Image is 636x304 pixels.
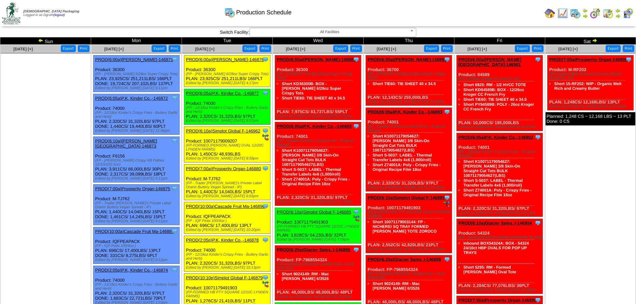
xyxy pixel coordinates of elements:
div: (FP-FORMED [PERSON_NAME] OVAL 12/20C LYNDEN FARMS) [186,143,270,151]
div: Product: 74001 PLAN: 2,320CS / 31,320LBS / 97PLT [457,133,543,217]
div: Edited by [PERSON_NAME] [DATE] 4:17pm [186,81,270,85]
a: PROD(7:00a)Prosperity Organ-146900 [549,57,627,62]
img: calendarprod.gif [224,7,235,18]
a: PROD(7:00a)Prosperity Organ-146875 [95,186,170,191]
a: PROD(6:10a)Simplot Global F-146885 [277,210,351,215]
img: calendarblend.gif [590,8,601,19]
div: (FP - IQF Peas 100/4oz.) [186,219,270,223]
div: Product: 36300 PLAN: 23,925CS / 251,211LBS / 166PLT [184,55,270,87]
button: Print [78,45,89,52]
img: arrowright.gif [615,13,621,19]
img: Tooltip [262,237,269,243]
a: PROD(10:10p)Simplot Global F-146879 [186,275,263,280]
button: Export [152,45,167,52]
div: Planned: 1,248 CS ~ 12,168 LBS ~ 13 PLT Done: 0 CS [546,112,635,125]
div: (FP - [PERSON_NAME] Crispy HB Patties 12/10ct/22.5oz) [95,159,179,167]
img: Tooltip [353,246,360,253]
a: Inbound BOX54324A: BOX - 54324 24/10ct HBP OVALS FOR POP UP TRAYS [463,241,529,255]
span: [DATE] [+] [13,47,33,51]
img: Tooltip [535,220,541,226]
img: Tooltip [171,56,178,63]
img: Tooltip [444,194,450,201]
a: Short 6925: RM - 1/2 HVCC TOTE [463,82,526,87]
div: Edited by [PERSON_NAME] [DATE] 12:56pm [95,129,179,133]
div: Product: 10071179491903 PLAN: 3,828CS / 64,230LBS / 32PLT [275,208,361,244]
div: Product: 74001 PLAN: 2,320CS / 31,320LBS / 97PLT [275,122,361,206]
img: zoroco-logo-small.webp [2,2,20,24]
button: Export [61,45,76,52]
a: [DATE] [+] [467,47,487,51]
div: Edited by [PERSON_NAME] [DATE] 9:12pm [95,258,179,262]
span: All Facilities [252,28,407,36]
div: (FP - 12/18oz Kinder's Crispy Fries - Buttery Garlic and Herb) [95,283,179,291]
div: Product: 10071179009207 PLAN: 1,450CS / 48,936LBS [184,127,270,163]
a: PROD(10:00a)Cascade Fruit Ma-146890 [186,204,265,209]
button: Print [169,45,180,52]
img: arrowright.gif [592,38,597,43]
span: Production Schedule [236,9,291,16]
a: [DATE] [+] [558,47,578,51]
a: [DATE] [+] [377,47,396,51]
div: (FP -FORMED [PERSON_NAME] OVAL TOTE ZOROCO) [368,272,452,280]
td: Fri [454,37,545,45]
a: PROD(6:00a)[PERSON_NAME]-146871 [95,57,173,62]
div: Product: 74000 PLAN: 2,320CS / 31,320LBS / 97PLT [184,89,270,125]
a: Short 9024149: RM - Mac [PERSON_NAME] 6/3526 [282,272,329,281]
img: ediSmall.gif [353,215,360,222]
a: PROD(2:05p)P.K, Kinder Co.,-146874 [95,268,168,273]
div: (FP - Trader [PERSON_NAME]'s Private Label Oranic Buttery Vegan Spread - IP) [95,201,179,209]
div: Edited by [PERSON_NAME] [DATE] 10:13pm [186,266,270,270]
a: Short TIE60: TIE SHEET 40 x 34.5 [463,97,526,102]
div: Edited by [PERSON_NAME] [DATE] 10:06pm [368,186,452,190]
a: Short S-5037: LABEL - Thermal Transfer Labels 4x6 (1,000/roll) [463,178,523,188]
img: Tooltip [444,108,450,115]
a: PROD(7:00a)Prosperity Organ-146899 [458,298,536,303]
img: arrowleft.gif [615,8,621,13]
div: Edited by [PERSON_NAME] [DATE] 7:09pm [277,238,361,242]
div: Product: 74001 PLAN: 2,320CS / 31,320LBS / 97PLT [366,108,452,192]
a: [DATE] [+] [195,47,214,51]
a: Short 10071179003144: FP - NICHEREI SQ TRAY FORMED [PERSON_NAME] TOTE ZOROCO [373,220,437,234]
a: PROD(6:10a)Simplot Global F-146962 [186,128,260,133]
img: home.gif [545,8,555,19]
a: PROD(6:10a)[PERSON_NAME][GEOGRAPHIC_DATA]-146873 [95,138,157,148]
img: Tooltip [444,56,450,63]
a: PROD(6:20a)Glacier Sales, I-146889 [277,247,350,252]
img: Tooltip [353,123,360,129]
div: Product: 54324 PLAN: 2,284CS / 77,076LBS / 36PLT [457,219,543,294]
div: (FP - 12/18oz Kinder's Crispy Fries - Original Recipe) [277,139,361,147]
a: [DATE] [+] [286,47,305,51]
div: (FP - Trader [PERSON_NAME]'s Private Label Oranic Buttery Vegan Spread - IP) [186,181,270,189]
div: Product: 74000 PLAN: 2,320CS / 31,320LBS / 97PLT [184,236,270,272]
div: Edited by [PERSON_NAME] [DATE] 6:55pm [186,194,270,198]
a: (logout) [53,13,65,17]
a: PROD(6:00a)[PERSON_NAME]-146881 [277,57,356,62]
a: Short PY84589B: POLY - 26oz Kroger CC French Fry [463,102,534,111]
div: (FP - IQF Peas 100/4oz.) [95,244,179,248]
img: ediSmall.gif [262,281,269,288]
a: Short KD36300B: BOX - [PERSON_NAME] 6/28oz Super Crispy Tots [282,81,341,95]
img: Tooltip [535,134,541,140]
div: Product: M-TJ762 PLAN: 1,440CS / 14,040LBS / 15PLT DONE: 1,461CS / 14,245LBS / 15PLT [93,185,180,225]
div: Product: IQFPEAPACK PLAN: 696CS / 17,400LBS / 13PLT DONE: 331CS / 8,275LBS / 6PLT [93,227,180,264]
div: (FP-FORMED HB PTY SQUARE 12/10C LYNDEN FARMS) [368,210,452,218]
div: (FP - GLACIER GOLD 24/10ct [PERSON_NAME]) [458,236,543,240]
img: Tooltip [353,56,360,63]
img: calendarcustomer.gif [623,8,633,19]
div: Edited by [PERSON_NAME] [DATE] 9:11pm [95,219,179,223]
button: Export [606,45,621,52]
div: Product: 84589 PLAN: 10,000CS / 195,000LBS [457,55,543,131]
img: arrowleft.gif [583,8,588,13]
td: Sun [0,37,91,45]
img: Tooltip [535,56,541,63]
div: (FP-FORMED HB PTY SQUARE 12/10C LYNDEN FARMS) [186,290,270,298]
img: Tooltip [262,274,269,281]
a: Short S-5037: LABEL - Thermal Transfer Labels 4x6 (1,000/roll) [373,153,432,162]
a: PROD(6:05a)P.K, Kinder Co.,-146902 [458,135,533,140]
div: (FP - [PERSON_NAME] 6/28oz Super Crispy Tots) [186,72,270,76]
div: Product: 74000 PLAN: 2,320CS / 31,320LBS / 97PLT DONE: 1,440CS / 19,440LBS / 60PLT [93,94,180,135]
span: [DEMOGRAPHIC_DATA] Packaging [23,10,79,13]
